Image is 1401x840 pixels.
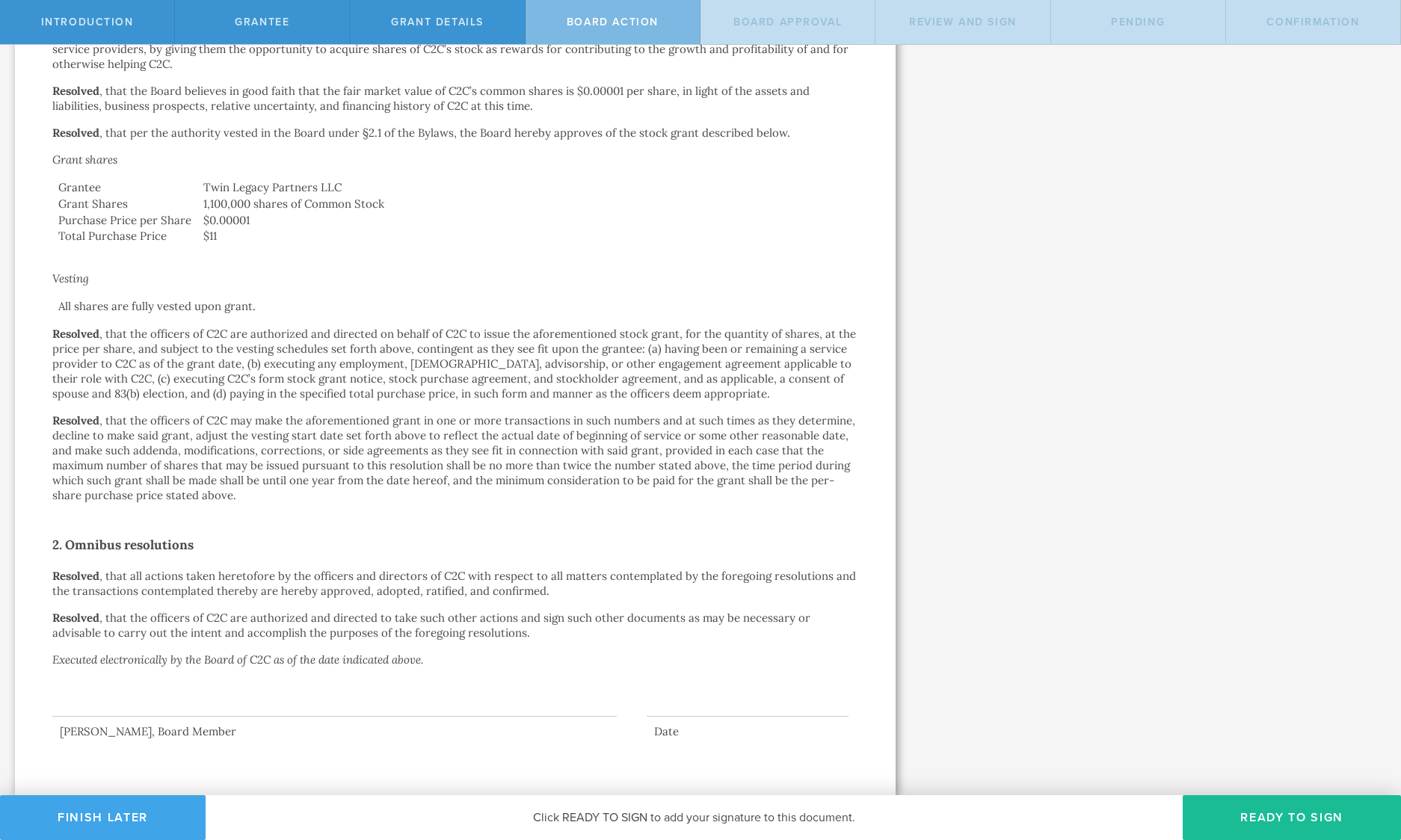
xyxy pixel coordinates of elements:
[52,611,858,640] p: , that the officers of C2C are authorized and directed to take such other actions and sign such o...
[52,533,858,557] h2: 2. Omnibus resolutions
[52,569,99,583] strong: Resolved
[52,126,99,140] strong: Resolved
[41,16,134,28] span: Introduction
[197,196,858,212] td: 1,100,000 shares of Common Stock
[52,413,858,503] p: , that the officers of C2C may make the aforementioned grant in one or more transactions in such ...
[1111,16,1165,28] span: Pending
[52,611,99,625] strong: Resolved
[52,126,858,140] p: , that per the authority vested in the Board under §2.1 of the Bylaws, the Board hereby approves ...
[52,84,858,114] p: , that the Board believes in good faith that the fair market value of C2C’s common shares is $0.0...
[197,212,858,229] td: $0.00001
[52,569,858,599] p: , that all actions taken heretofore by the officers and directors of C2C with respect to all matt...
[52,228,197,244] td: Total Purchase Price
[567,16,659,28] span: Board Action
[391,16,484,28] span: Grant Details
[52,413,99,427] strong: Resolved
[1266,16,1359,28] span: Confirmation
[52,327,858,401] p: , that the officers of C2C are authorized and directed on behalf of C2C to issue the aforemention...
[235,16,289,28] span: Grantee
[533,810,855,825] span: Click READY TO SIGN to add your signature to this document.
[197,228,858,244] td: $11
[52,298,262,315] td: All shares are fully vested upon grant.
[52,196,197,212] td: Grant Shares
[52,724,617,739] div: [PERSON_NAME], Board Member
[733,16,842,28] span: Board Approval
[197,179,858,196] td: Twin Legacy Partners LLC
[1326,723,1401,795] iframe: Chat Widget
[52,327,99,341] strong: Resolved
[52,271,89,285] em: Vesting
[52,84,99,98] strong: Resolved
[909,16,1017,28] span: Review and Sign
[52,152,117,167] em: Grant shares
[52,652,423,667] em: Executed electronically by the Board of C2C as of the date indicated above.
[647,724,849,739] div: Date
[52,179,197,196] td: Grantee
[52,212,197,229] td: Purchase Price per Share
[1183,795,1401,840] button: Ready to Sign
